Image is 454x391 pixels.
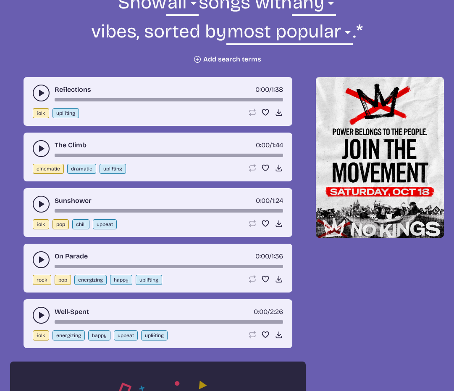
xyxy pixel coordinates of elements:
span: 2:26 [270,308,283,316]
div: / [256,196,283,206]
button: Loop [248,330,256,339]
button: play-pause toggle [33,307,50,324]
span: timer [256,197,270,205]
button: play-pause toggle [33,196,50,213]
a: The Climb [55,140,87,150]
button: play-pause toggle [33,85,50,101]
button: Loop [248,164,256,172]
button: energizing [74,275,107,285]
button: cinematic [33,164,64,174]
button: uplifting [100,164,126,174]
button: upbeat [114,330,138,340]
span: timer [255,85,269,93]
div: / [255,85,283,95]
span: timer [254,308,268,316]
button: Loop [248,219,256,228]
span: 1:24 [272,197,283,205]
button: chill [72,219,89,229]
button: happy [110,275,132,285]
a: On Parade [55,251,88,261]
button: folk [33,330,49,340]
div: song-time-bar [55,154,283,157]
button: Favorite [261,275,270,283]
button: play-pause toggle [33,140,50,157]
img: Help save our democracy! [316,77,444,237]
div: song-time-bar [55,209,283,213]
div: / [256,140,283,150]
button: Favorite [261,108,270,117]
span: 1:44 [272,141,283,149]
div: song-time-bar [55,320,283,324]
button: uplifting [52,108,79,118]
span: 1:36 [272,252,283,260]
button: Add search terms [193,55,261,64]
select: sorting [226,19,353,48]
a: Sunshower [55,196,92,206]
button: folk [33,108,49,118]
a: Reflections [55,85,91,95]
a: Well-Spent [55,307,89,317]
button: energizing [52,330,85,340]
div: song-time-bar [55,98,283,101]
button: Loop [248,108,256,117]
button: Favorite [261,164,270,172]
button: pop [55,275,71,285]
div: / [254,307,283,317]
button: dramatic [67,164,96,174]
button: upbeat [93,219,117,229]
button: Loop [248,275,256,283]
button: pop [52,219,69,229]
span: 1:38 [272,85,283,93]
button: rock [33,275,51,285]
span: timer [255,252,269,260]
div: / [255,251,283,261]
div: song-time-bar [55,265,283,268]
button: folk [33,219,49,229]
button: Favorite [261,219,270,228]
button: play-pause toggle [33,251,50,268]
button: uplifting [136,275,162,285]
button: Favorite [261,330,270,339]
span: timer [256,141,270,149]
button: happy [88,330,110,340]
button: uplifting [141,330,168,340]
